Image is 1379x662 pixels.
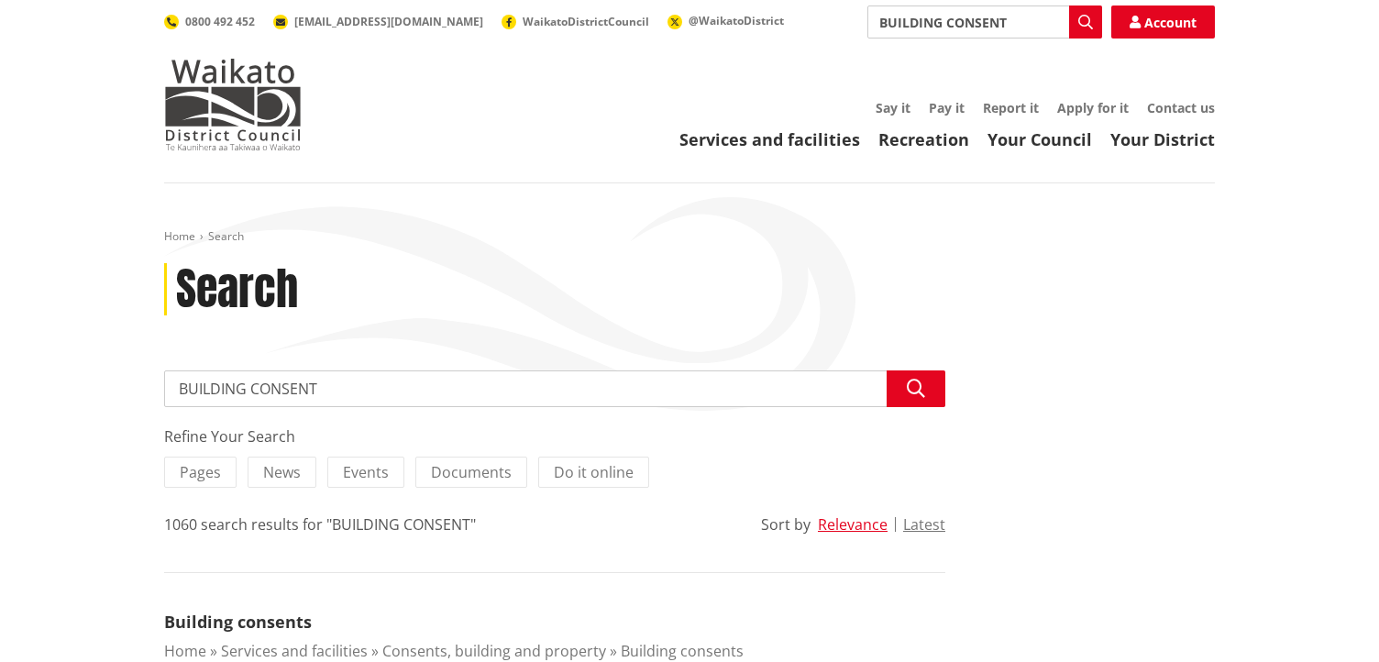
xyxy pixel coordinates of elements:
a: Pay it [929,99,965,116]
a: Building consents [621,641,744,661]
button: Relevance [818,516,888,533]
a: Home [164,228,195,244]
a: Services and facilities [679,128,860,150]
a: Say it [876,99,910,116]
a: Building consents [164,611,312,633]
a: Home [164,641,206,661]
nav: breadcrumb [164,229,1215,245]
span: @WaikatoDistrict [689,13,784,28]
input: Search input [867,6,1102,39]
input: Search input [164,370,945,407]
a: Apply for it [1057,99,1129,116]
a: Report it [983,99,1039,116]
span: Search [208,228,244,244]
a: Contact us [1147,99,1215,116]
a: [EMAIL_ADDRESS][DOMAIN_NAME] [273,14,483,29]
button: Latest [903,516,945,533]
a: 0800 492 452 [164,14,255,29]
span: Pages [180,462,221,482]
span: Do it online [554,462,634,482]
span: News [263,462,301,482]
h1: Search [176,263,298,316]
div: Sort by [761,513,811,535]
a: Your District [1110,128,1215,150]
span: [EMAIL_ADDRESS][DOMAIN_NAME] [294,14,483,29]
span: Documents [431,462,512,482]
img: Waikato District Council - Te Kaunihera aa Takiwaa o Waikato [164,59,302,150]
span: 0800 492 452 [185,14,255,29]
span: WaikatoDistrictCouncil [523,14,649,29]
a: @WaikatoDistrict [667,13,784,28]
a: Services and facilities [221,641,368,661]
div: 1060 search results for "BUILDING CONSENT" [164,513,476,535]
a: WaikatoDistrictCouncil [502,14,649,29]
a: Recreation [878,128,969,150]
a: Account [1111,6,1215,39]
a: Your Council [987,128,1092,150]
a: Consents, building and property [382,641,606,661]
span: Events [343,462,389,482]
div: Refine Your Search [164,425,945,447]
